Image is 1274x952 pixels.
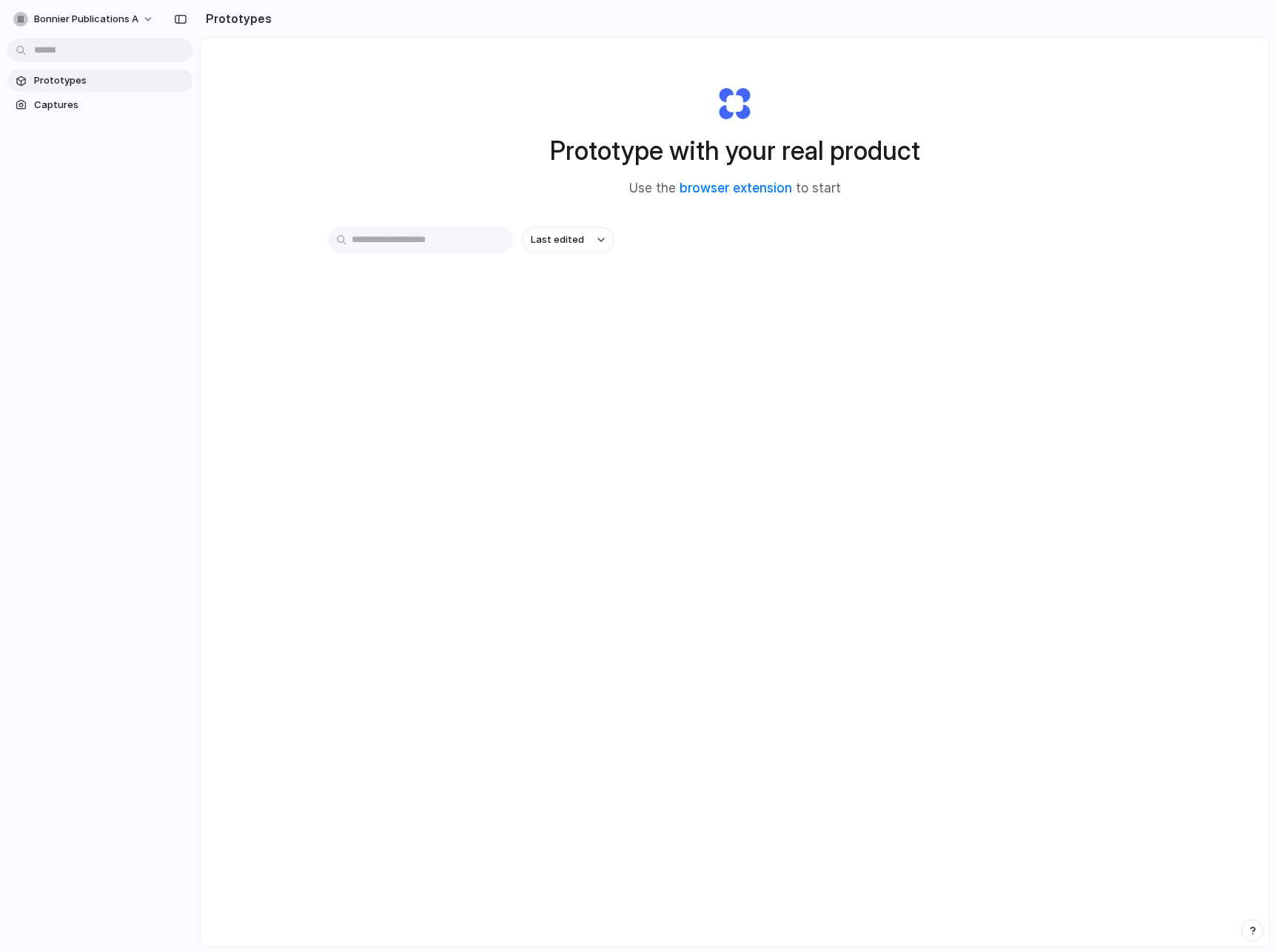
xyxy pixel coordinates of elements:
a: Captures [7,94,192,116]
span: Last edited [531,232,584,247]
span: Use the to start [629,179,841,198]
h1: Prototype with your real product [550,131,920,170]
span: Prototypes [34,73,187,88]
button: Bonnier Publications A [7,7,161,31]
a: browser extension [680,181,792,195]
h2: Prototypes [200,10,272,27]
span: Captures [34,98,187,113]
button: Last edited [522,227,614,252]
a: Prototypes [7,70,192,92]
span: Bonnier Publications A [34,12,138,27]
